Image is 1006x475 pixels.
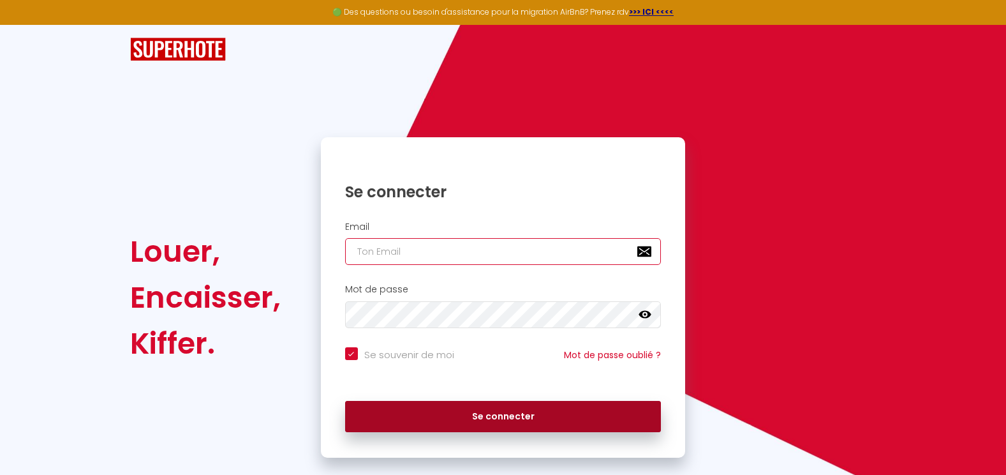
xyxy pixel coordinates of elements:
[564,349,661,361] a: Mot de passe oublié ?
[345,284,662,295] h2: Mot de passe
[345,401,662,433] button: Se connecter
[130,229,281,275] div: Louer,
[345,182,662,202] h1: Se connecter
[130,38,226,61] img: SuperHote logo
[345,238,662,265] input: Ton Email
[345,222,662,232] h2: Email
[629,6,674,17] a: >>> ICI <<<<
[130,320,281,366] div: Kiffer.
[130,275,281,320] div: Encaisser,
